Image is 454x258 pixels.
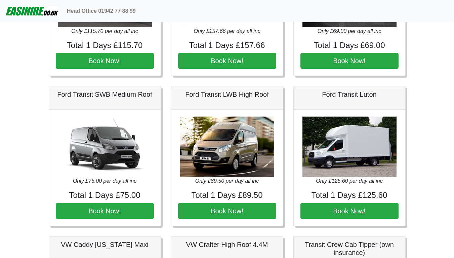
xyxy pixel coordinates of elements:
[64,4,138,18] a: Head Office 01942 77 88 99
[178,190,276,200] h4: Total 1 Days £89.50
[56,53,154,69] button: Book Now!
[300,41,399,50] h4: Total 1 Days £69.00
[300,53,399,69] button: Book Now!
[300,241,399,257] h5: Transit Crew Cab Tipper (own insurance)
[180,117,274,177] img: Ford Transit LWB High Roof
[316,178,382,184] i: Only £125.60 per day all inc
[5,4,59,18] img: easihire_logo_small.png
[318,28,381,34] i: Only £69.00 per day all inc
[71,28,138,34] i: Only £115.70 per day all inc
[178,53,276,69] button: Book Now!
[58,117,152,177] img: Ford Transit SWB Medium Roof
[56,41,154,50] h4: Total 1 Days £115.70
[73,178,136,184] i: Only £75.00 per day all inc
[300,90,399,98] h5: Ford Transit Luton
[194,28,260,34] i: Only £157.66 per day all inc
[56,203,154,219] button: Book Now!
[300,203,399,219] button: Book Now!
[300,190,399,200] h4: Total 1 Days £125.60
[178,90,276,98] h5: Ford Transit LWB High Roof
[56,190,154,200] h4: Total 1 Days £75.00
[56,241,154,249] h5: VW Caddy [US_STATE] Maxi
[178,203,276,219] button: Book Now!
[178,241,276,249] h5: VW Crafter High Roof 4.4M
[302,117,397,177] img: Ford Transit Luton
[178,41,276,50] h4: Total 1 Days £157.66
[195,178,259,184] i: Only £89.50 per day all inc
[67,8,136,14] b: Head Office 01942 77 88 99
[56,90,154,98] h5: Ford Transit SWB Medium Roof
